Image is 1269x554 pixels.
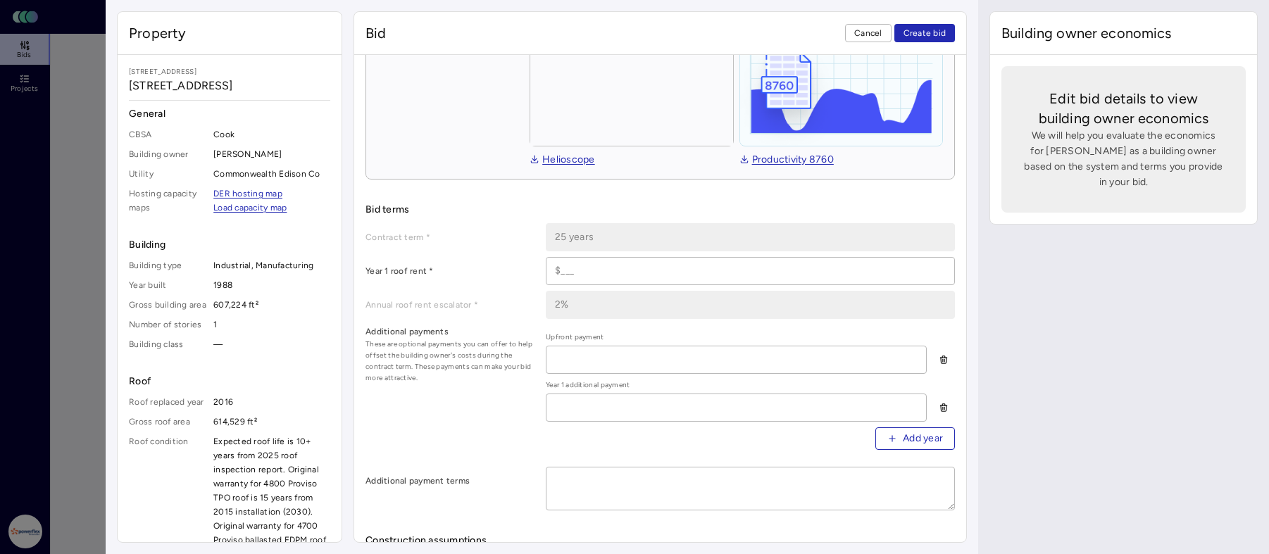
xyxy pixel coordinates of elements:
a: Load capacity map [213,201,287,215]
span: Roof [129,374,330,389]
span: [STREET_ADDRESS] [129,77,330,94]
span: [STREET_ADDRESS] [129,66,330,77]
input: $___ [546,258,954,284]
span: 1988 [213,278,330,292]
span: Bid terms [365,202,955,218]
span: Property [129,23,186,43]
label: Year 1 roof rent * [365,264,535,278]
span: Industrial, Manufacturing [213,258,330,272]
span: Building [129,237,330,253]
span: Edit bid details to view building owner economics [1024,89,1223,128]
span: 607,224 ft² [213,298,330,312]
span: 1 [213,317,330,332]
label: Additional payment terms [365,474,535,488]
span: [PERSON_NAME] [213,147,330,161]
span: 2016 [213,395,330,409]
span: Bid [365,23,386,43]
span: Construction assumptions [365,533,955,548]
input: __ years [546,224,954,251]
span: Number of stories [129,317,208,332]
span: Roof replaced year [129,395,208,409]
button: Cancel [845,24,892,42]
span: Year built [129,278,208,292]
span: Year 1 additional payment [546,379,927,391]
span: Building class [129,337,208,351]
label: Contract term * [365,230,535,244]
span: Create bid [904,26,946,40]
span: Utility [129,167,208,181]
span: Hosting capacity maps [129,187,208,215]
img: view [530,32,733,146]
span: CBSA [129,127,208,141]
span: 614,529 ft² [213,415,330,429]
a: Helioscope [530,152,595,168]
input: _% [546,291,954,318]
label: Annual roof rent escalator * [365,298,535,312]
span: Building owner [129,147,208,161]
a: DER hosting map [213,187,282,201]
button: Create bid [894,24,956,42]
span: Cook [213,127,330,141]
span: Upfront payment [546,332,927,343]
span: These are optional payments you can offer to help offset the building owner's costs during the co... [365,339,535,384]
span: Add year [903,431,943,446]
span: Gross roof area [129,415,208,429]
a: Productivity 8760 [739,152,834,168]
span: Cancel [854,26,882,40]
button: Add year [875,427,955,450]
span: — [213,337,330,351]
span: General [129,106,330,122]
span: We will help you evaluate the economics for [PERSON_NAME] as a building owner based on the system... [1024,128,1223,190]
span: Gross building area [129,298,208,312]
span: Commonwealth Edison Co [213,167,330,181]
img: helioscope-8760-1D3KBreE.png [740,32,942,146]
span: Building owner economics [1001,23,1172,43]
label: Additional payments [365,325,535,339]
span: Building type [129,258,208,272]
